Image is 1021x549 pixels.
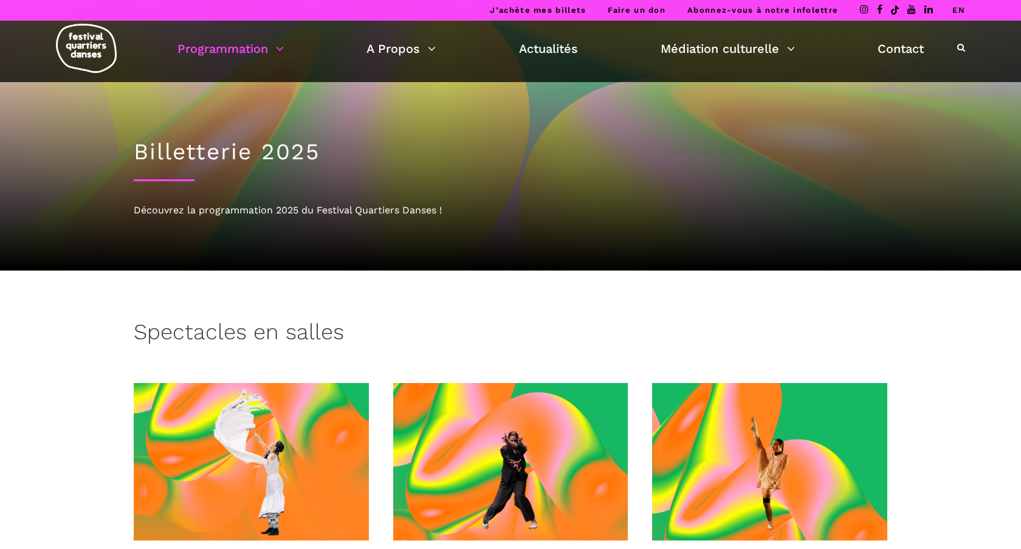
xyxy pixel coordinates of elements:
div: Découvrez la programmation 2025 du Festival Quartiers Danses ! [134,202,887,218]
a: Programmation [177,38,284,59]
img: logo-fqd-med [56,24,117,73]
h3: Spectacles en salles [134,319,344,350]
a: J’achète mes billets [490,5,586,15]
a: Faire un don [608,5,665,15]
a: Contact [878,38,924,59]
a: EN [952,5,965,15]
a: A Propos [366,38,436,59]
a: Abonnez-vous à notre infolettre [687,5,838,15]
a: Médiation culturelle [661,38,795,59]
h1: Billetterie 2025 [134,139,887,165]
a: Actualités [519,38,578,59]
